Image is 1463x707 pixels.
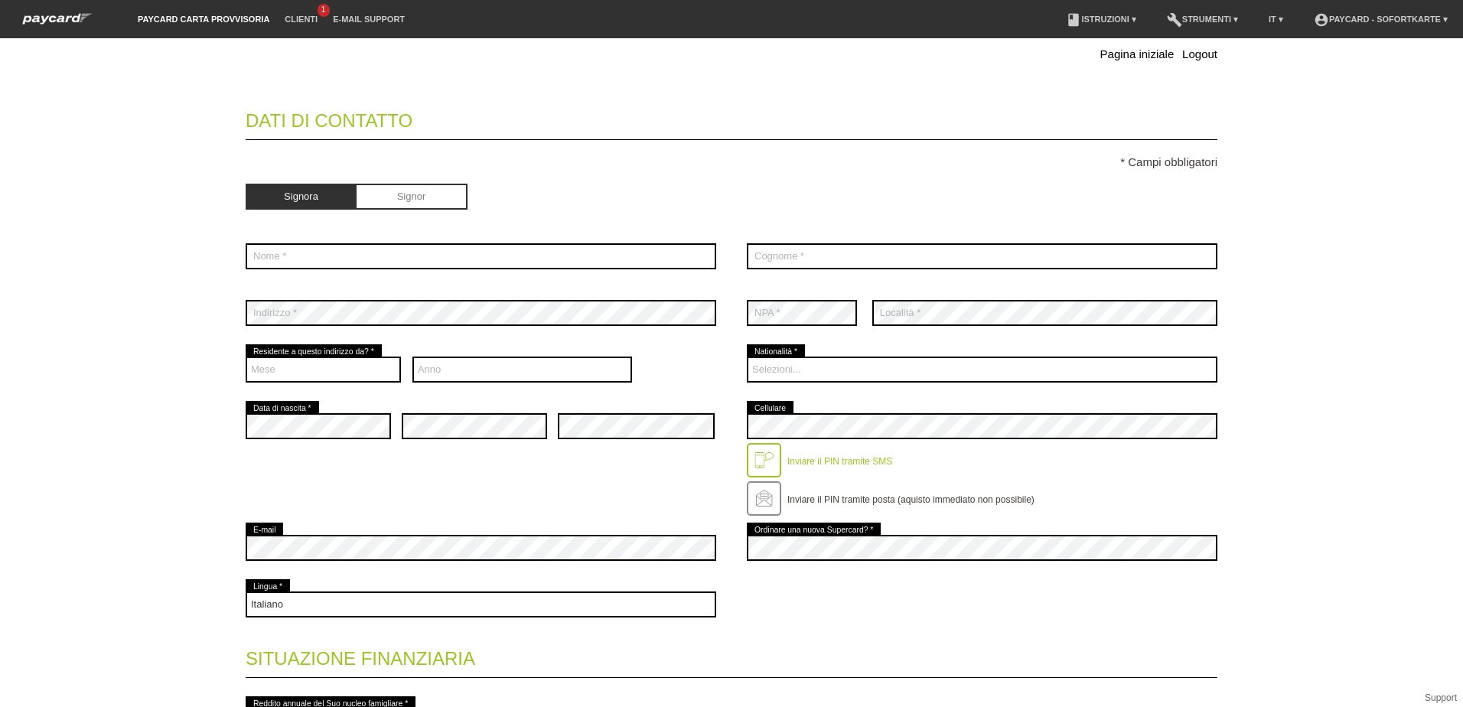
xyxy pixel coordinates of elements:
[1159,15,1246,24] a: buildStrumenti ▾
[325,15,412,24] a: E-mail Support
[15,11,99,27] img: paycard Sofortkarte
[1306,15,1455,24] a: account_circlepaycard - Sofortkarte ▾
[246,95,1217,140] legend: Dati di contatto
[246,155,1217,168] p: * Campi obbligatori
[1182,47,1217,60] a: Logout
[1314,12,1329,28] i: account_circle
[130,15,277,24] a: paycard carta provvisoria
[15,18,99,29] a: paycard Sofortkarte
[787,456,892,467] label: Inviare il PIN tramite SMS
[1425,692,1457,703] a: Support
[1066,12,1081,28] i: book
[1058,15,1143,24] a: bookIstruzioni ▾
[1261,15,1291,24] a: IT ▾
[787,494,1035,505] label: Inviare il PIN tramite posta (aquisto immediato non possibile)
[277,15,325,24] a: Clienti
[1167,12,1182,28] i: build
[318,4,330,17] span: 1
[246,633,1217,678] legend: Situazione finanziaria
[1100,47,1175,60] a: Pagina iniziale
